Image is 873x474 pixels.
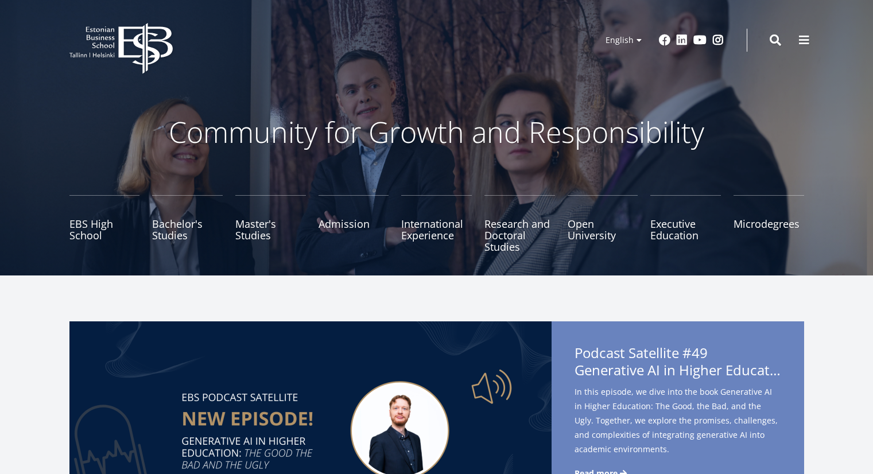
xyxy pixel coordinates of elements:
[693,34,707,46] a: Youtube
[401,195,472,252] a: International Experience
[575,344,781,382] span: Podcast Satellite #49
[69,195,140,252] a: EBS High School
[659,34,670,46] a: Facebook
[152,195,223,252] a: Bachelor's Studies
[575,362,781,379] span: Generative AI in Higher Education: The Good, the Bad, and the Ugly
[319,195,389,252] a: Admission
[568,195,638,252] a: Open University
[650,195,721,252] a: Executive Education
[712,34,724,46] a: Instagram
[676,34,688,46] a: Linkedin
[484,195,555,252] a: Research and Doctoral Studies
[133,115,741,149] p: Community for Growth and Responsibility
[734,195,804,252] a: Microdegrees
[575,384,781,456] span: In this episode, we dive into the book Generative AI in Higher Education: The Good, the Bad, and ...
[235,195,306,252] a: Master's Studies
